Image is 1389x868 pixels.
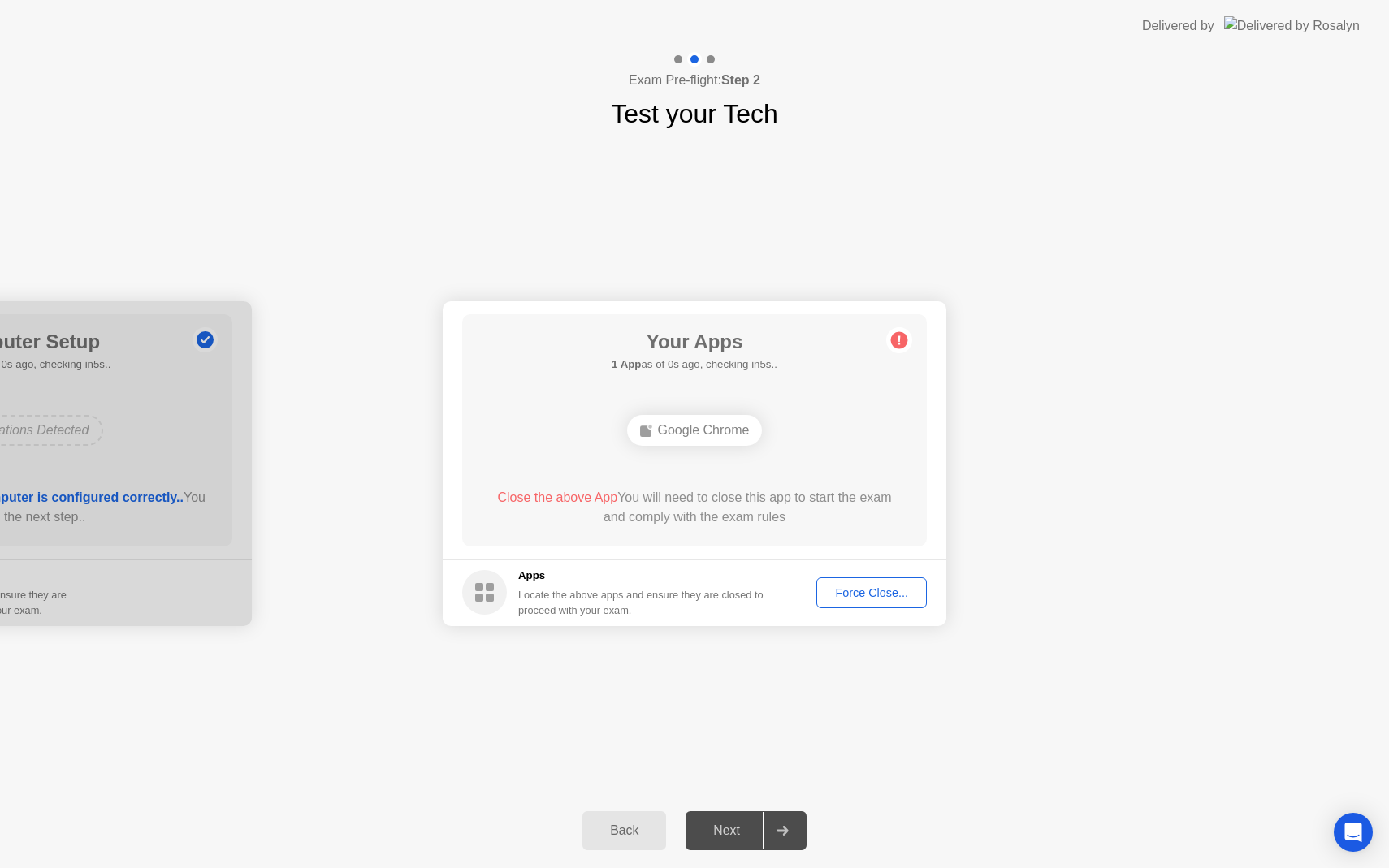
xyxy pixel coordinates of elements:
div: Locate the above apps and ensure they are closed to proceed with your exam. [518,587,764,618]
h5: as of 0s ago, checking in5s.. [612,356,777,373]
div: You will need to close this app to start the exam and comply with the exam rules [486,488,904,527]
button: Force Close... [816,577,927,608]
img: Delivered by Rosalyn [1224,16,1360,35]
div: Force Close... [822,586,921,599]
button: Back [582,811,666,850]
b: 1 App [612,358,641,370]
h1: Your Apps [612,327,777,356]
div: Delivered by [1142,16,1214,36]
button: Next [686,811,807,850]
h5: Apps [518,568,764,584]
span: Close the above App [497,490,617,504]
h4: Exam Pre-flight: [629,71,760,90]
div: Next [690,823,763,838]
div: Google Chrome [627,415,763,446]
div: Back [587,823,661,838]
h1: Test your Tech [611,94,778,133]
div: Open Intercom Messenger [1334,813,1373,852]
b: Step 2 [721,73,760,87]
